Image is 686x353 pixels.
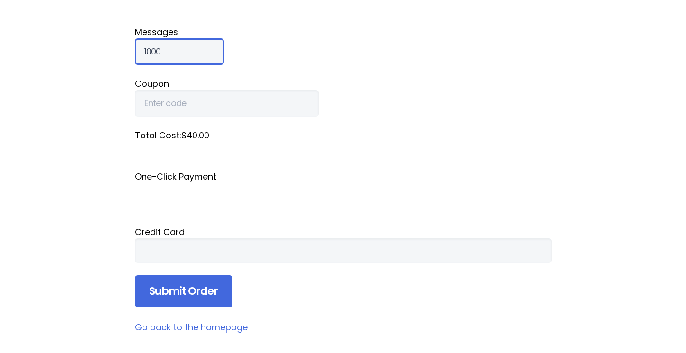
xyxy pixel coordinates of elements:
input: Enter code [135,90,319,117]
input: Submit Order [135,275,232,308]
label: Total Cost: $40.00 [135,129,552,142]
div: Credit Card [135,226,552,238]
a: Go back to the homepage [135,321,248,333]
iframe: Secure payment button frame [135,183,552,213]
iframe: Secure card payment input frame [144,245,542,256]
input: Qty [135,38,224,65]
fieldset: One-Click Payment [135,171,552,213]
label: Message s [135,26,552,38]
label: Coupon [135,77,552,90]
